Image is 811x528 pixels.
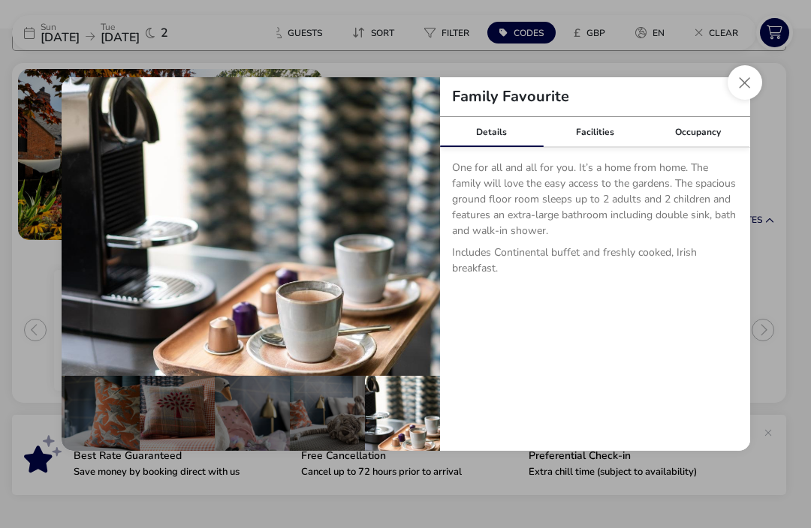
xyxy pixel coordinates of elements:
div: Facilities [543,117,647,147]
div: Occupancy [647,117,750,147]
button: Close dialog [728,65,762,100]
div: details [62,77,750,451]
p: Includes Continental buffet and freshly cooked, Irish breakfast. [452,244,738,282]
h2: Family Favourite [440,89,581,104]
img: 4fa3c1df2b0ddd1f37a7d3b7b59cb9b519b9f331ab160c872af400ef0173e2fc [62,77,440,376]
div: Details [440,117,544,147]
p: One for all and all for you. It’s a home from home. The family will love the easy access to the g... [452,160,738,244]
